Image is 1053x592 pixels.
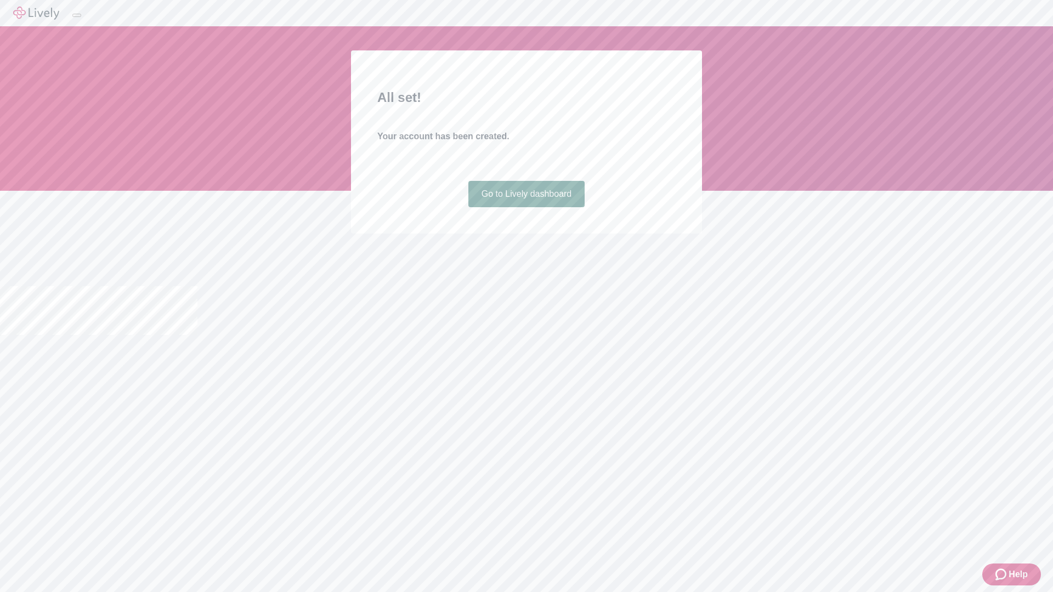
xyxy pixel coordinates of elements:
[1009,568,1028,581] span: Help
[13,7,59,20] img: Lively
[995,568,1009,581] svg: Zendesk support icon
[377,88,676,107] h2: All set!
[468,181,585,207] a: Go to Lively dashboard
[72,14,81,17] button: Log out
[377,130,676,143] h4: Your account has been created.
[982,563,1041,585] button: Zendesk support iconHelp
